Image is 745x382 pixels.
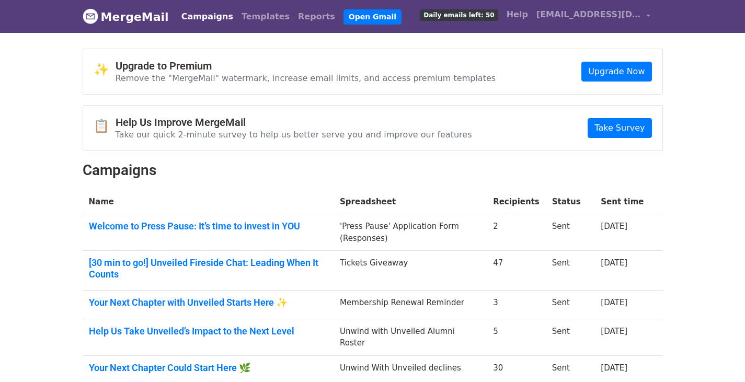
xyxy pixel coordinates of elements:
th: Sent time [594,190,650,214]
img: MergeMail logo [83,8,98,24]
th: Status [546,190,595,214]
span: Daily emails left: 50 [420,9,498,21]
a: Your Next Chapter Could Start Here 🌿 [89,362,328,374]
td: 47 [487,251,546,291]
td: Unwind with Unveiled Alumni Roster [334,319,487,355]
td: Sent [546,319,595,355]
a: Your Next Chapter with Unveiled Starts Here ✨ [89,297,328,308]
td: Sent [546,291,595,319]
th: Recipients [487,190,546,214]
th: Name [83,190,334,214]
a: Help [502,4,532,25]
a: [DATE] [601,363,627,373]
span: [EMAIL_ADDRESS][DOMAIN_NAME] [536,8,641,21]
td: 3 [487,291,546,319]
td: 2 [487,214,546,251]
a: Campaigns [177,6,237,27]
p: Take our quick 2-minute survey to help us better serve you and improve our features [116,129,472,140]
a: Take Survey [588,118,651,138]
td: Sent [546,214,595,251]
a: Upgrade Now [581,62,651,82]
td: 'Press Pause' Application Form (Responses) [334,214,487,251]
td: Membership Renewal Reminder [334,291,487,319]
a: Reports [294,6,339,27]
th: Spreadsheet [334,190,487,214]
h4: Upgrade to Premium [116,60,496,72]
a: Templates [237,6,294,27]
a: [EMAIL_ADDRESS][DOMAIN_NAME] [532,4,655,29]
a: [DATE] [601,327,627,336]
a: Welcome to Press Pause: It’s time to invest in YOU [89,221,328,232]
h2: Campaigns [83,161,663,179]
h4: Help Us Improve MergeMail [116,116,472,129]
span: 📋 [94,119,116,134]
span: ✨ [94,62,116,77]
a: Help Us Take Unveiled’s Impact to the Next Level [89,326,328,337]
a: Daily emails left: 50 [416,4,502,25]
td: 5 [487,319,546,355]
td: Tickets Giveaway [334,251,487,291]
a: [DATE] [601,298,627,307]
td: Sent [546,251,595,291]
a: [30 min to go!] Unveiled Fireside Chat: Leading When It Counts [89,257,328,280]
a: [DATE] [601,258,627,268]
a: Open Gmail [343,9,402,25]
a: MergeMail [83,6,169,28]
a: [DATE] [601,222,627,231]
p: Remove the "MergeMail" watermark, increase email limits, and access premium templates [116,73,496,84]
